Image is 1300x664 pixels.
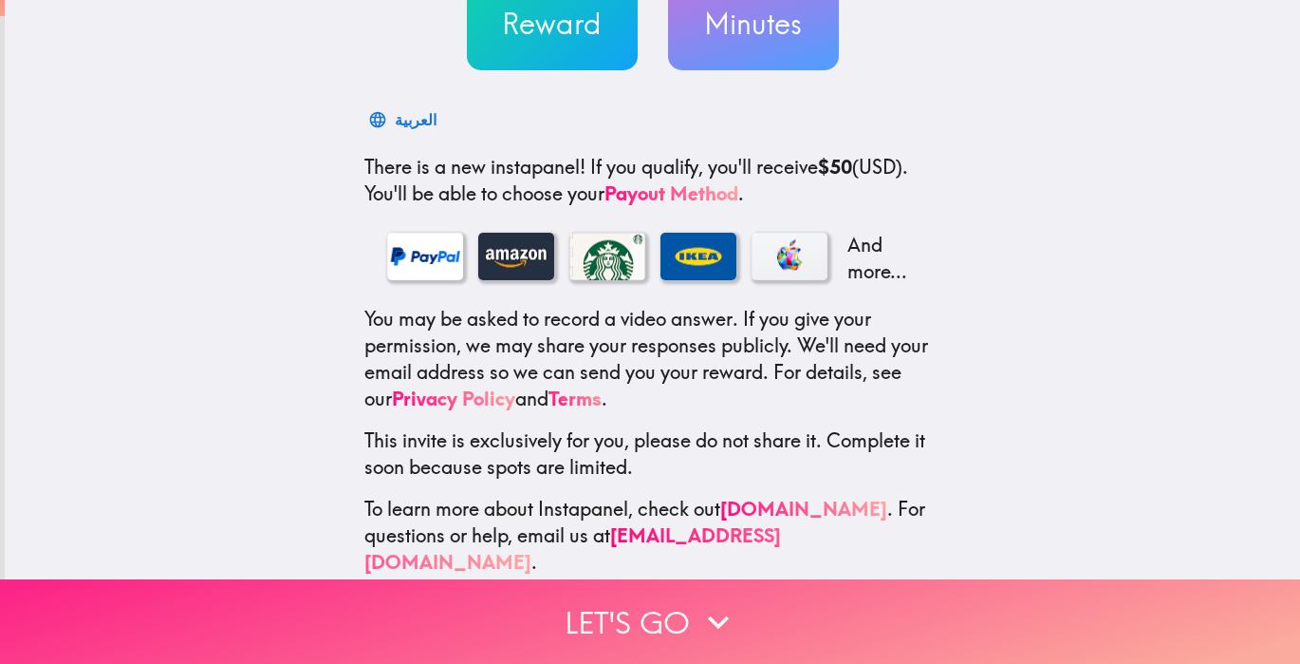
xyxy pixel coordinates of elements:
[467,4,638,44] h3: Reward
[818,155,852,179] b: $50
[364,306,941,412] p: You may be asked to record a video answer. If you give your permission, we may share your respons...
[364,496,941,576] p: To learn more about Instapanel, check out . For questions or help, email us at .
[843,232,919,285] p: And more...
[668,4,839,44] h3: Minutes
[364,155,585,179] span: There is a new instapanel!
[364,523,781,574] a: [EMAIL_ADDRESS][DOMAIN_NAME]
[392,387,515,410] a: Privacy Policy
[395,106,436,133] div: العربية
[604,181,738,205] a: Payout Method
[548,387,602,410] a: Terms
[364,154,941,207] p: If you qualify, you'll receive (USD) . You'll be able to choose your .
[720,497,887,521] a: [DOMAIN_NAME]
[364,427,941,481] p: This invite is exclusively for you, please do not share it. Complete it soon because spots are li...
[364,101,444,139] button: العربية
